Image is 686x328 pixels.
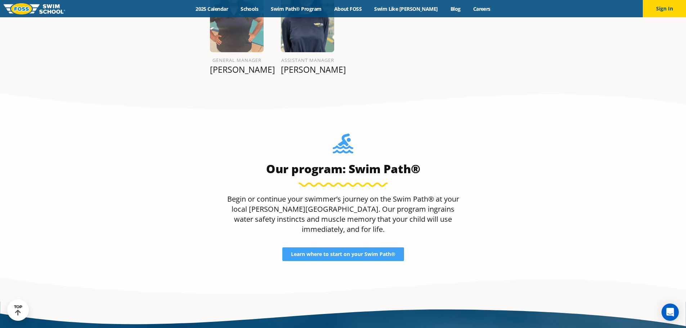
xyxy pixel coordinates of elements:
div: Open Intercom Messenger [662,304,679,321]
h6: Assistant Manager [281,56,335,64]
h6: General Manager [210,56,264,64]
img: FOSS Swim School Logo [4,3,65,14]
a: Learn where to start on your Swim Path® [282,247,404,261]
a: Blog [444,5,467,12]
a: About FOSS [328,5,368,12]
h3: Our program: Swim Path® [224,162,463,176]
a: 2025 Calendar [189,5,234,12]
img: Foss-Location-Swimming-Pool-Person.svg [333,134,353,158]
a: Swim Path® Program [265,5,328,12]
span: Learn where to start on your Swim Path® [291,252,395,257]
span: at your local [PERSON_NAME][GEOGRAPHIC_DATA]. Our program ingrains water safety instincts and mus... [232,194,459,234]
p: [PERSON_NAME] [210,64,264,75]
p: [PERSON_NAME] [281,64,335,75]
a: Swim Like [PERSON_NAME] [368,5,444,12]
a: Careers [467,5,497,12]
div: TOP [14,305,22,316]
span: Begin or continue your swimmer’s journey on the Swim Path® [227,194,434,204]
a: Schools [234,5,265,12]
